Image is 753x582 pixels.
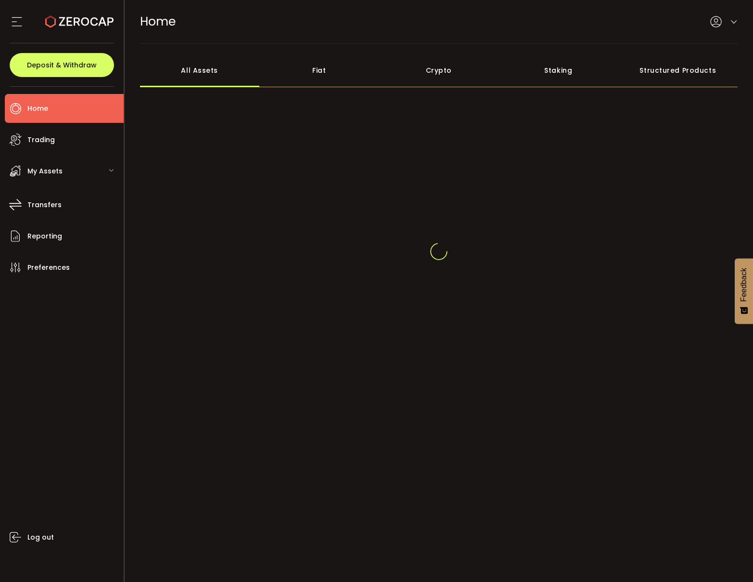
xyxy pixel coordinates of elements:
span: Transfers [27,198,62,212]
span: My Assets [27,164,63,178]
span: Trading [27,133,55,147]
span: Deposit & Withdraw [27,62,97,68]
div: Structured Products [618,53,738,87]
span: Log out [27,530,54,544]
span: Home [140,13,176,30]
button: Deposit & Withdraw [10,53,114,77]
span: Feedback [740,268,748,302]
div: Fiat [259,53,379,87]
span: Preferences [27,261,70,275]
button: Feedback - Show survey [735,258,753,324]
span: Home [27,102,48,116]
span: Reporting [27,229,62,243]
div: Crypto [379,53,499,87]
div: Staking [498,53,618,87]
div: All Assets [140,53,260,87]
